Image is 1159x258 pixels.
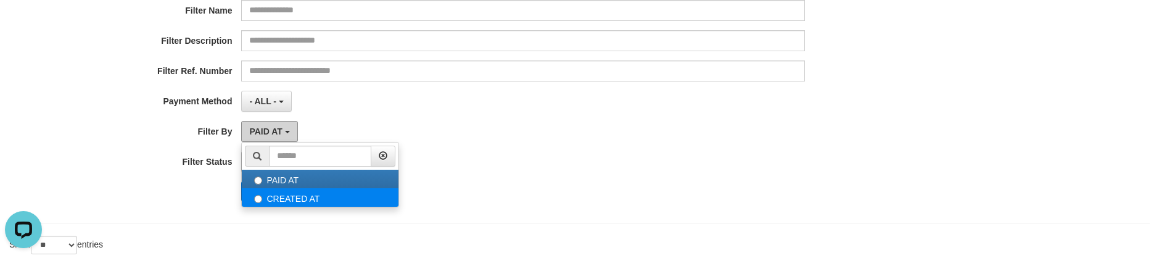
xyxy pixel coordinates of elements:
label: CREATED AT [242,188,398,207]
label: PAID AT [242,170,398,188]
button: Open LiveChat chat widget [5,5,42,42]
button: PAID AT [241,121,297,142]
select: Showentries [31,236,77,254]
input: CREATED AT [254,195,262,203]
span: - ALL - [249,96,276,106]
span: PAID AT [249,127,282,136]
button: - ALL - [241,91,291,112]
input: PAID AT [254,177,262,185]
label: Show entries [9,236,103,254]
